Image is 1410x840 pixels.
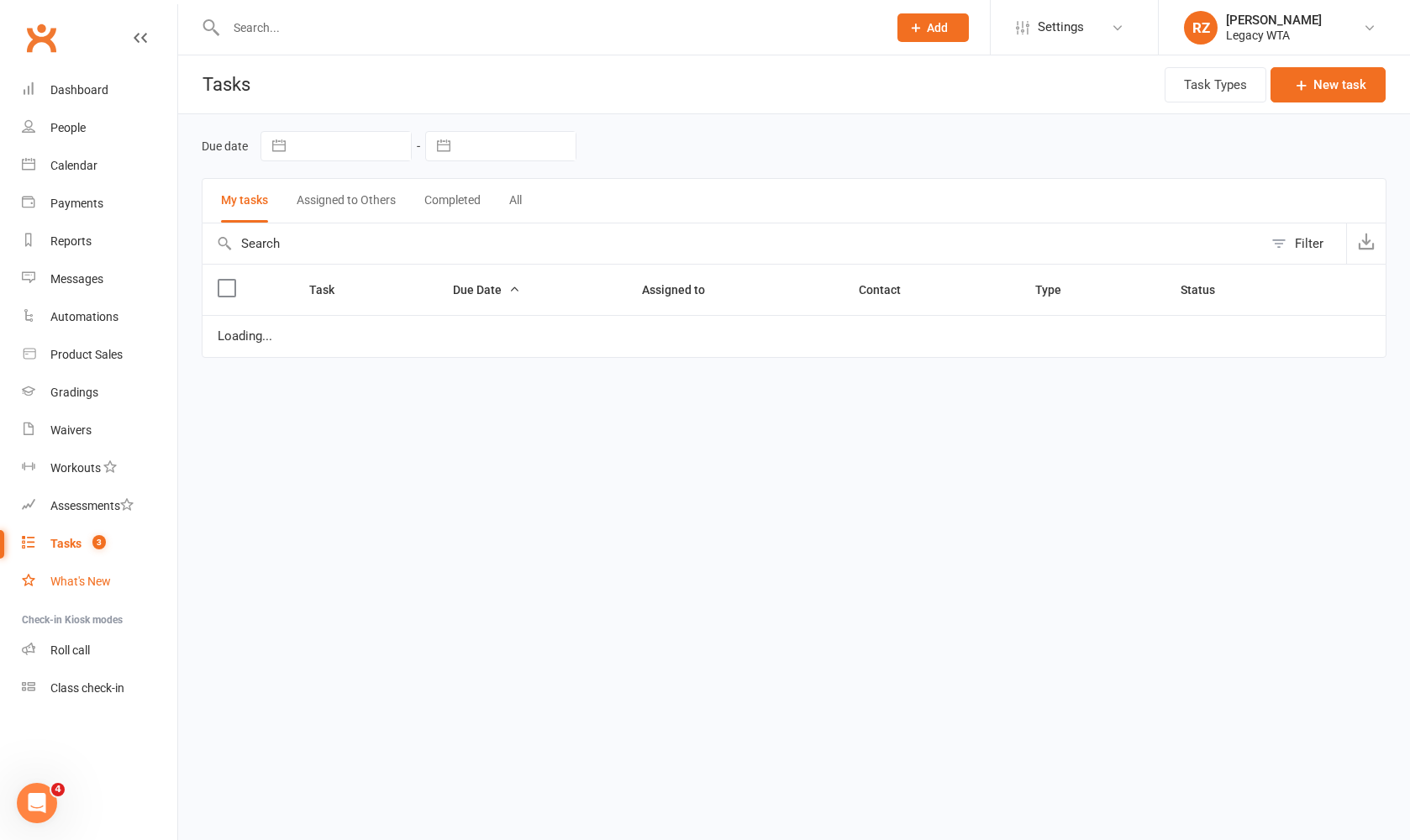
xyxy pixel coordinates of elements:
[50,386,98,399] div: Gradings
[22,298,177,336] a: Automations
[897,13,969,42] button: Add
[22,525,177,563] a: Tasks 3
[22,185,177,223] a: Payments
[22,223,177,260] a: Reports
[51,783,65,796] span: 4
[22,147,177,185] a: Calendar
[309,283,353,297] span: Task
[297,179,396,223] button: Assigned to Others
[221,16,876,39] input: Search...
[1263,223,1346,264] button: Filter
[22,563,177,601] a: What's New
[50,643,90,657] div: Roll call
[1181,283,1234,297] span: Status
[1295,234,1323,254] div: Filter
[22,412,177,449] a: Waivers
[50,575,111,588] div: What's New
[50,499,134,512] div: Assessments
[50,310,118,323] div: Automations
[309,280,353,300] button: Task
[221,179,268,223] button: My tasks
[1184,11,1218,45] div: RZ
[1226,13,1322,28] div: [PERSON_NAME]
[1271,67,1386,102] button: New task
[1181,280,1234,300] button: Status
[22,374,177,412] a: Gradings
[22,449,177,487] a: Workouts
[22,71,177,109] a: Dashboard
[50,159,97,172] div: Calendar
[50,461,101,475] div: Workouts
[453,283,520,297] span: Due Date
[1035,283,1080,297] span: Type
[203,223,1263,264] input: Search
[1038,8,1084,46] span: Settings
[22,632,177,669] a: Roll call
[22,669,177,707] a: Class kiosk mode
[424,179,481,223] button: Completed
[50,681,124,695] div: Class check-in
[203,315,1386,357] td: Loading...
[642,280,723,300] button: Assigned to
[92,535,106,549] span: 3
[927,21,948,34] span: Add
[20,17,62,59] a: Clubworx
[50,121,86,134] div: People
[50,272,103,286] div: Messages
[50,423,92,437] div: Waivers
[509,179,522,223] button: All
[22,336,177,374] a: Product Sales
[178,55,256,113] h1: Tasks
[50,234,92,248] div: Reports
[642,283,723,297] span: Assigned to
[50,348,123,361] div: Product Sales
[453,280,520,300] button: Due Date
[859,283,919,297] span: Contact
[1226,28,1322,43] div: Legacy WTA
[1165,67,1266,102] button: Task Types
[1035,280,1080,300] button: Type
[50,83,108,97] div: Dashboard
[22,487,177,525] a: Assessments
[50,197,103,210] div: Payments
[50,537,82,550] div: Tasks
[17,783,57,823] iframe: Intercom live chat
[22,260,177,298] a: Messages
[859,280,919,300] button: Contact
[202,139,248,153] label: Due date
[22,109,177,147] a: People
